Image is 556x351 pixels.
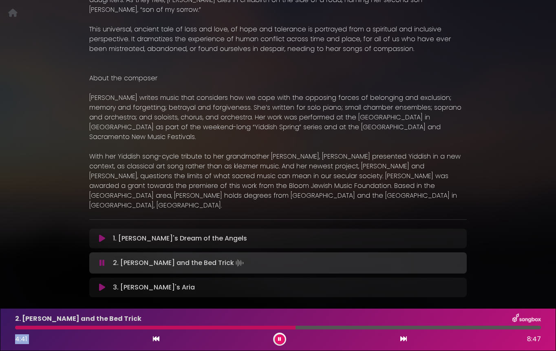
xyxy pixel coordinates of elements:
[113,234,247,243] p: 1. [PERSON_NAME]'s Dream of the Angels
[113,257,245,269] p: 2. [PERSON_NAME] and the Bed Trick
[234,257,245,269] img: waveform4.gif
[512,313,541,324] img: songbox-logo-white.png
[15,314,141,324] p: 2. [PERSON_NAME] and the Bed Trick
[113,283,195,292] p: 3. [PERSON_NAME]'s Aria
